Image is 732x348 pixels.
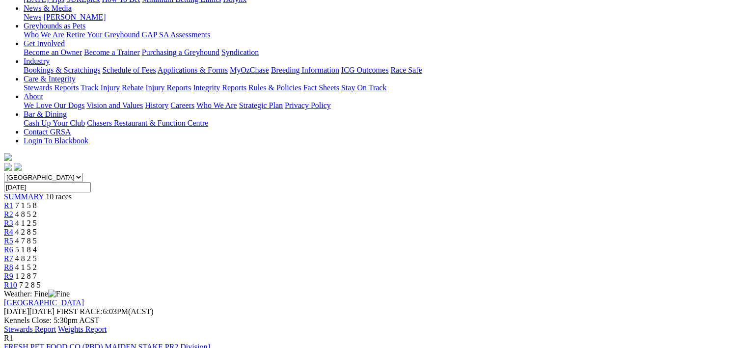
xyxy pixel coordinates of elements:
a: News [24,13,41,21]
a: R7 [4,254,13,263]
a: Bar & Dining [24,110,67,118]
span: 6:03PM(ACST) [56,307,154,316]
a: Fact Sheets [303,83,339,92]
div: Industry [24,66,728,75]
span: 7 2 8 5 [19,281,41,289]
span: 4 8 5 2 [15,210,37,218]
a: R5 [4,237,13,245]
a: MyOzChase [230,66,269,74]
a: R2 [4,210,13,218]
div: Bar & Dining [24,119,728,128]
a: Applications & Forms [158,66,228,74]
span: 4 2 8 5 [15,228,37,236]
img: twitter.svg [14,163,22,171]
div: Care & Integrity [24,83,728,92]
div: Get Involved [24,48,728,57]
a: We Love Our Dogs [24,101,84,109]
a: Purchasing a Greyhound [142,48,219,56]
a: Who We Are [24,30,64,39]
a: Chasers Restaurant & Function Centre [87,119,208,127]
span: 10 races [46,192,72,201]
a: Stewards Reports [24,83,79,92]
a: Industry [24,57,50,65]
img: logo-grsa-white.png [4,153,12,161]
a: Login To Blackbook [24,136,88,145]
span: 7 1 5 8 [15,201,37,210]
span: FIRST RACE: [56,307,103,316]
a: Track Injury Rebate [81,83,143,92]
a: Cash Up Your Club [24,119,85,127]
a: Syndication [221,48,259,56]
a: Contact GRSA [24,128,71,136]
a: R10 [4,281,17,289]
div: News & Media [24,13,728,22]
a: Become a Trainer [84,48,140,56]
div: Greyhounds as Pets [24,30,728,39]
span: [DATE] [4,307,29,316]
a: Strategic Plan [239,101,283,109]
span: 1 2 8 7 [15,272,37,280]
a: Bookings & Scratchings [24,66,100,74]
a: Vision and Values [86,101,143,109]
span: Weather: Fine [4,290,70,298]
span: 4 1 2 5 [15,219,37,227]
a: Careers [170,101,194,109]
span: [DATE] [4,307,54,316]
a: SUMMARY [4,192,44,201]
img: Fine [48,290,70,298]
a: R1 [4,201,13,210]
a: Become an Owner [24,48,82,56]
a: Care & Integrity [24,75,76,83]
a: Race Safe [390,66,422,74]
a: R9 [4,272,13,280]
a: Weights Report [58,325,107,333]
div: About [24,101,728,110]
a: GAP SA Assessments [142,30,211,39]
img: facebook.svg [4,163,12,171]
a: R3 [4,219,13,227]
a: Injury Reports [145,83,191,92]
input: Select date [4,182,91,192]
span: 4 8 2 5 [15,254,37,263]
a: [GEOGRAPHIC_DATA] [4,298,84,307]
span: 4 7 8 5 [15,237,37,245]
a: R6 [4,245,13,254]
a: Stay On Track [341,83,386,92]
a: Stewards Report [4,325,56,333]
a: News & Media [24,4,72,12]
a: About [24,92,43,101]
a: Who We Are [196,101,237,109]
a: ICG Outcomes [341,66,388,74]
a: Rules & Policies [248,83,301,92]
a: Privacy Policy [285,101,331,109]
span: R1 [4,334,13,342]
a: Greyhounds as Pets [24,22,85,30]
a: R8 [4,263,13,271]
a: Get Involved [24,39,65,48]
span: 4 1 5 2 [15,263,37,271]
a: [PERSON_NAME] [43,13,106,21]
a: Integrity Reports [193,83,246,92]
a: R4 [4,228,13,236]
a: Breeding Information [271,66,339,74]
a: Schedule of Fees [102,66,156,74]
div: Kennels Close: 5:30pm ACST [4,316,728,325]
a: History [145,101,168,109]
a: Retire Your Greyhound [66,30,140,39]
span: 5 1 8 4 [15,245,37,254]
